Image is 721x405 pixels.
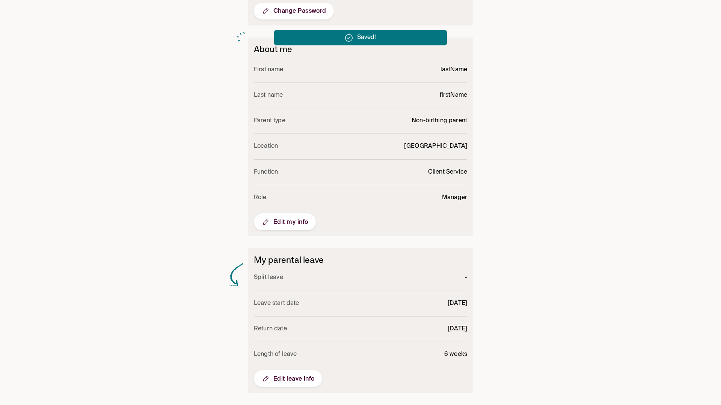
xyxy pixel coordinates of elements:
[442,193,467,203] p: Manager
[261,6,326,15] span: Change Password
[254,43,467,54] h6: About me
[254,254,467,265] h6: My parental leave
[254,116,285,126] p: Parent type
[254,349,297,360] p: Length of leave
[254,141,278,151] p: Location
[412,116,467,126] p: Non-birthing parent
[465,273,467,283] p: -
[254,298,299,309] p: Leave start date
[261,217,308,226] span: Edit my info
[428,167,467,177] p: Client Service
[448,324,467,334] p: [DATE]
[357,30,376,45] div: Saved!
[254,65,284,75] p: First name
[254,324,287,334] p: Return date
[448,298,467,309] p: [DATE]
[444,349,467,360] p: 6 weeks
[254,273,283,283] p: Split leave
[440,90,467,100] p: firstName
[254,370,322,387] button: Edit leave info
[261,374,315,383] span: Edit leave info
[254,90,283,100] p: Last name
[254,3,334,19] button: Change Password
[404,141,467,151] p: [GEOGRAPHIC_DATA]
[254,167,278,177] p: Function
[440,65,467,75] p: lastName
[254,193,267,203] p: Role
[254,213,316,230] button: Edit my info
